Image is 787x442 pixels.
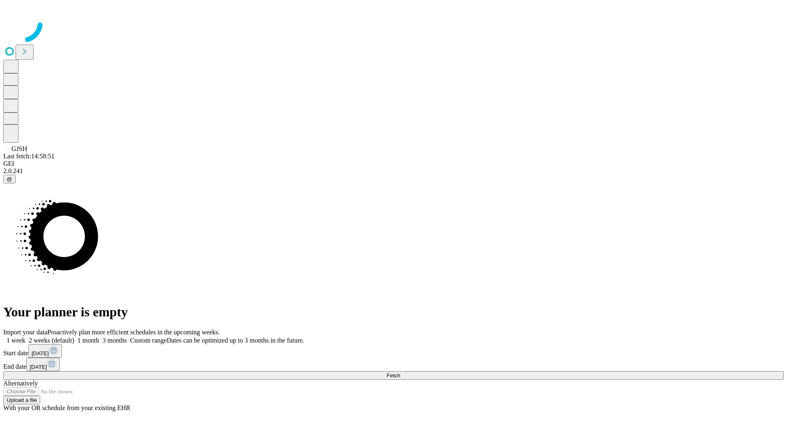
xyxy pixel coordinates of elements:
[387,372,400,379] span: Fetch
[7,176,12,182] span: @
[29,337,74,344] span: 2 weeks (default)
[11,145,27,152] span: GJSH
[30,364,47,370] span: [DATE]
[3,175,16,183] button: @
[7,337,25,344] span: 1 week
[3,380,38,387] span: Alternatively
[3,358,784,371] div: End date
[48,329,220,336] span: Proactively plan more efficient schedules in the upcoming weeks.
[3,329,48,336] span: Import your data
[3,160,784,167] div: GEI
[3,396,40,404] button: Upload a file
[3,371,784,380] button: Fetch
[28,344,62,358] button: [DATE]
[3,344,784,358] div: Start date
[3,153,55,160] span: Last fetch: 14:58:51
[3,404,130,411] span: With your OR schedule from your existing EHR
[167,337,304,344] span: Dates can be optimized up to 3 months in the future.
[130,337,166,344] span: Custom range
[3,167,784,175] div: 2.0.241
[3,304,784,320] h1: Your planner is empty
[26,358,60,371] button: [DATE]
[32,350,49,356] span: [DATE]
[102,337,127,344] span: 3 months
[77,337,99,344] span: 1 month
